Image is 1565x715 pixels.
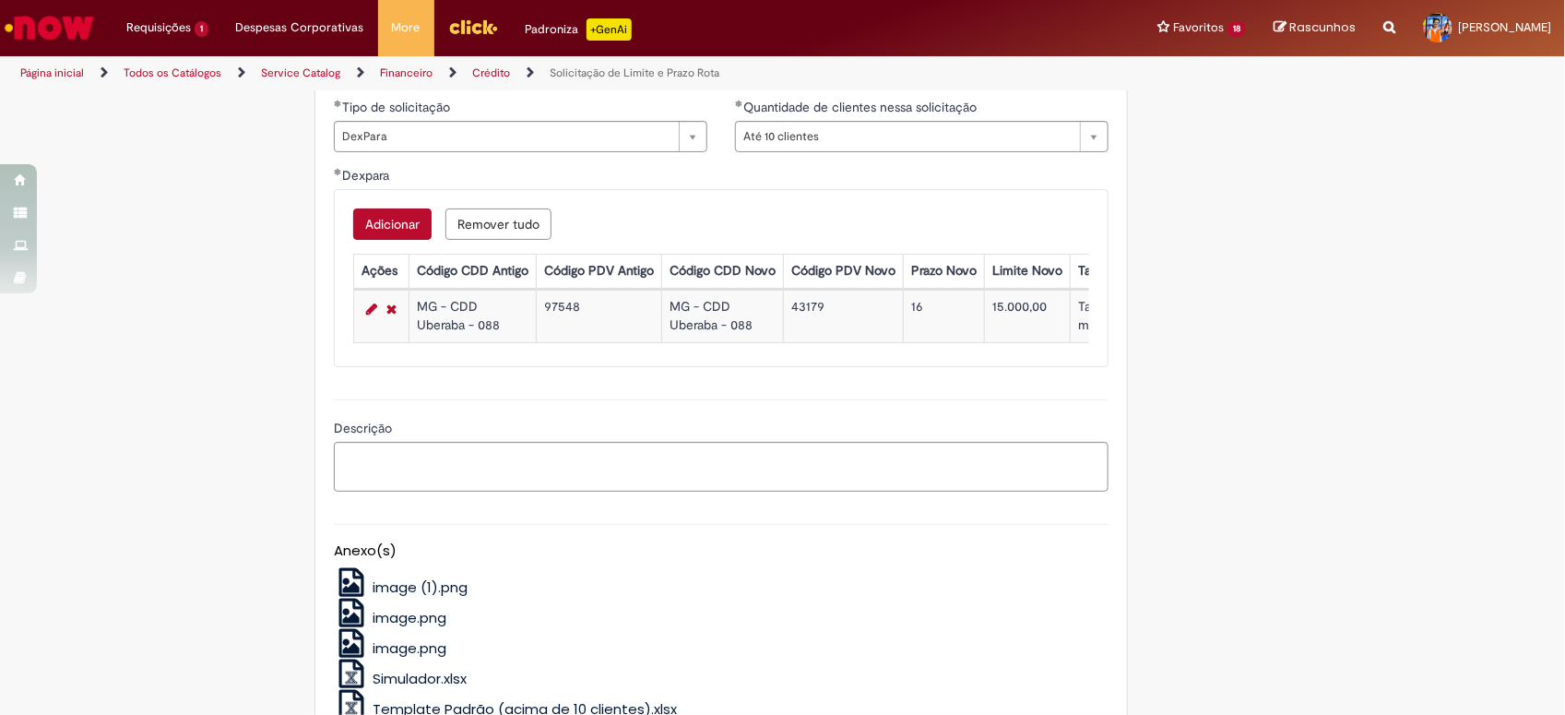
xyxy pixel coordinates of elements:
th: Código CDD Novo [662,254,784,288]
span: Tipo de solicitação [342,99,454,115]
td: MG - CDD Uberaba - 088 [409,290,537,342]
th: Código PDV Novo [784,254,904,288]
span: Até 10 clientes [743,122,1071,151]
span: 18 [1227,21,1246,37]
span: image (1).png [373,578,468,597]
a: Simulador.xlsx [334,669,467,688]
span: Obrigatório Preenchido [334,100,342,107]
a: Todos os Catálogos [124,66,221,80]
span: More [392,18,421,37]
td: 16 [904,290,985,342]
a: Página inicial [20,66,84,80]
a: Rascunhos [1274,19,1356,37]
th: Código CDD Antigo [409,254,537,288]
img: ServiceNow [2,9,97,46]
td: Taxa matriz [1071,290,1121,342]
p: +GenAi [587,18,632,41]
span: Descrição [334,420,396,436]
td: 15.000,00 [985,290,1071,342]
a: Editar Linha 1 [362,298,382,320]
span: Despesas Corporativas [236,18,364,37]
a: Service Catalog [261,66,340,80]
td: MG - CDD Uberaba - 088 [662,290,784,342]
td: 97548 [537,290,662,342]
button: Remove all rows for Dexpara [445,209,551,240]
button: Add a row for Dexpara [353,209,432,240]
span: image.png [373,608,446,627]
ul: Trilhas de página [14,56,1029,90]
span: [PERSON_NAME] [1458,19,1551,35]
th: Ações [354,254,409,288]
span: Obrigatório Preenchido [334,168,342,175]
span: Simulador.xlsx [373,669,467,688]
a: image.png [334,608,446,627]
a: Financeiro [380,66,433,80]
span: Favoritos [1173,18,1224,37]
th: Prazo Novo [904,254,985,288]
td: 43179 [784,290,904,342]
span: DexPara [342,122,670,151]
a: Remover linha 1 [382,298,401,320]
th: Código PDV Antigo [537,254,662,288]
span: image.png [373,638,446,658]
span: Quantidade de clientes nessa solicitação [743,99,980,115]
img: click_logo_yellow_360x200.png [448,13,498,41]
a: image (1).png [334,578,468,597]
span: 1 [195,21,208,37]
h5: Anexo(s) [334,543,1109,559]
a: Solicitação de Limite e Prazo Rota [550,66,719,80]
span: Obrigatório Preenchido [735,100,743,107]
th: Limite Novo [985,254,1071,288]
div: Padroniza [526,18,632,41]
span: Requisições [126,18,191,37]
a: Crédito [472,66,510,80]
span: Dexpara [342,167,393,184]
span: Rascunhos [1289,18,1356,36]
textarea: Descrição [334,442,1109,493]
th: Taxa [1071,254,1121,288]
a: image.png [334,638,446,658]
